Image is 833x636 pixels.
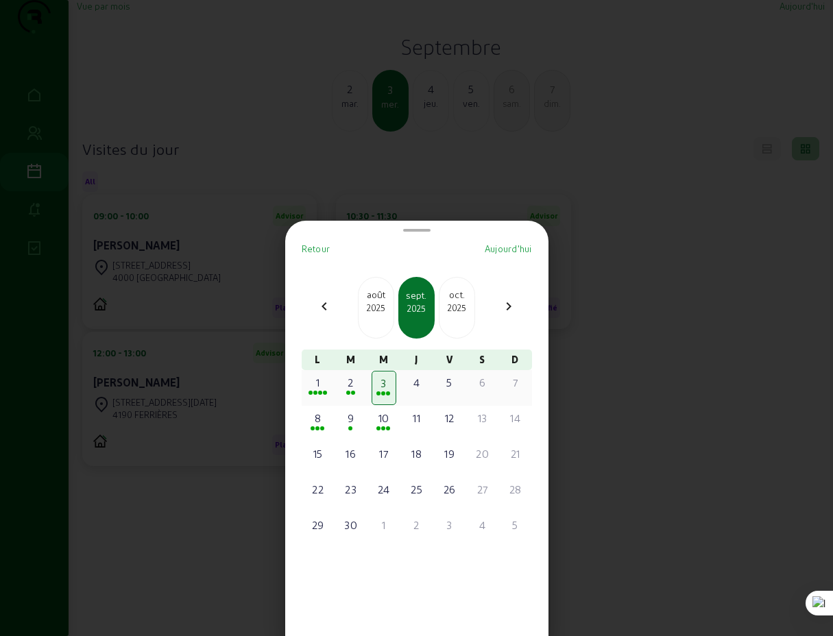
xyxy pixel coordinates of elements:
[302,243,330,254] span: Retour
[400,350,433,370] div: J
[400,302,433,315] div: 2025
[439,517,461,533] div: 3
[302,350,335,370] div: L
[340,374,362,391] div: 2
[439,481,461,498] div: 26
[340,481,362,498] div: 23
[433,350,466,370] div: V
[307,374,329,391] div: 1
[316,298,333,315] mat-icon: chevron_left
[373,517,395,533] div: 1
[406,445,428,462] div: 18
[400,289,433,302] div: sept.
[373,481,395,498] div: 24
[307,410,329,426] div: 8
[373,410,395,426] div: 10
[505,481,527,498] div: 28
[499,350,532,370] div: D
[472,481,494,498] div: 27
[505,374,527,391] div: 7
[439,374,461,391] div: 5
[307,517,329,533] div: 29
[340,410,362,426] div: 9
[505,410,527,426] div: 14
[335,350,367,370] div: M
[307,445,329,462] div: 15
[340,517,362,533] div: 30
[406,374,428,391] div: 4
[472,374,494,391] div: 6
[359,288,394,302] div: août
[472,517,494,533] div: 4
[500,298,517,315] mat-icon: chevron_right
[472,445,494,462] div: 20
[485,243,532,254] span: Aujourd'hui
[439,410,461,426] div: 12
[373,445,395,462] div: 17
[374,375,394,391] div: 3
[406,517,428,533] div: 2
[439,288,474,302] div: oct.
[359,302,394,314] div: 2025
[406,481,428,498] div: 25
[340,445,362,462] div: 16
[406,410,428,426] div: 11
[307,481,329,498] div: 22
[466,350,499,370] div: S
[505,445,527,462] div: 21
[439,445,461,462] div: 19
[439,302,474,314] div: 2025
[505,517,527,533] div: 5
[472,410,494,426] div: 13
[367,350,400,370] div: M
